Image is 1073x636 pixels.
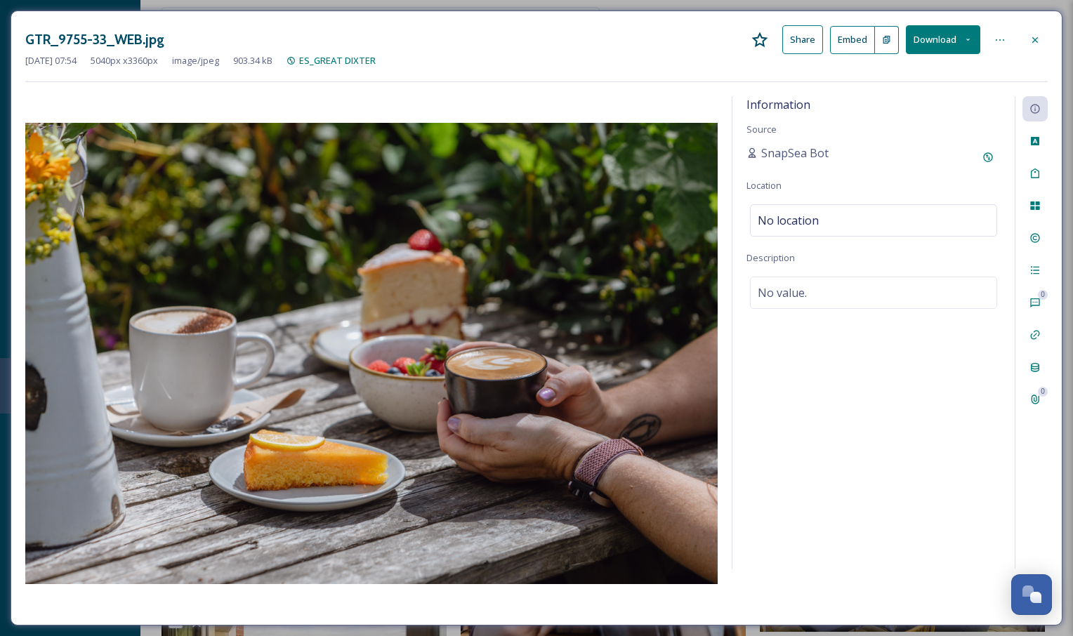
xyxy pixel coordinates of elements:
button: Embed [830,26,875,54]
span: 5040 px x 3360 px [91,54,158,67]
div: 0 [1038,387,1048,397]
span: ES_GREAT DIXTER [299,54,376,67]
span: [DATE] 07:54 [25,54,77,67]
span: Information [746,97,810,112]
span: 903.34 kB [233,54,272,67]
span: No value. [758,284,807,301]
span: Description [746,251,795,264]
button: Open Chat [1011,574,1052,615]
button: Download [906,25,980,54]
span: No location [758,212,819,229]
div: 0 [1038,290,1048,300]
button: Share [782,25,823,54]
img: 1-I3WtxIZ9DYRtuKIJFWpX-yeE_Y6YZDp.jpg [25,123,718,584]
span: Source [746,123,777,135]
span: Location [746,179,782,192]
span: SnapSea Bot [761,145,829,161]
h3: GTR_9755-33_WEB.jpg [25,29,164,50]
span: image/jpeg [172,54,219,67]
